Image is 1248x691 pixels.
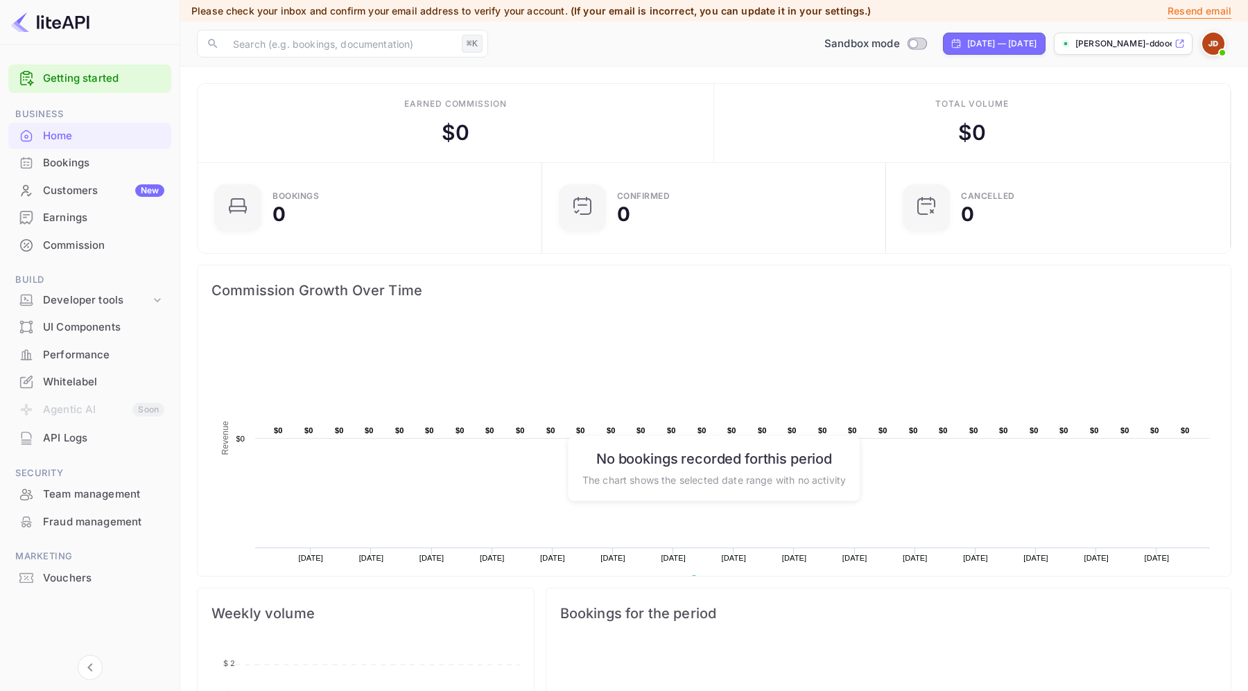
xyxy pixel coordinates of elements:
[8,314,171,340] a: UI Components
[667,426,676,435] text: $0
[395,426,404,435] text: $0
[848,426,857,435] text: $0
[819,36,932,52] div: Switch to Production mode
[43,128,164,144] div: Home
[485,426,494,435] text: $0
[1202,33,1224,55] img: Johh DDooe
[999,426,1008,435] text: $0
[43,514,164,530] div: Fraud management
[909,426,918,435] text: $0
[1145,554,1170,562] text: [DATE]
[365,426,374,435] text: $0
[442,117,469,148] div: $ 0
[1150,426,1159,435] text: $0
[8,565,171,591] a: Vouchers
[8,123,171,150] div: Home
[225,30,456,58] input: Search (e.g. bookings, documentation)
[8,369,171,394] a: Whitelabel
[272,192,319,200] div: Bookings
[967,37,1037,50] div: [DATE] — [DATE]
[1059,426,1068,435] text: $0
[540,554,565,562] text: [DATE]
[8,481,171,507] a: Team management
[8,232,171,259] div: Commission
[8,369,171,396] div: Whitelabel
[576,426,585,435] text: $0
[43,347,164,363] div: Performance
[8,288,171,313] div: Developer tools
[8,425,171,452] div: API Logs
[8,150,171,177] div: Bookings
[211,279,1217,301] span: Commission Growth Over Time
[8,204,171,230] a: Earnings
[1084,554,1109,562] text: [DATE]
[8,549,171,564] span: Marketing
[727,426,736,435] text: $0
[11,11,89,33] img: LiteAPI logo
[1181,426,1190,435] text: $0
[582,450,846,466] h6: No bookings recorded for this period
[462,35,483,53] div: ⌘K
[1168,3,1231,19] p: Resend email
[939,426,948,435] text: $0
[1030,426,1039,435] text: $0
[8,107,171,122] span: Business
[824,36,900,52] span: Sandbox mode
[404,98,507,110] div: Earned commission
[1120,426,1129,435] text: $0
[636,426,645,435] text: $0
[571,5,872,17] span: (If your email is incorrect, you can update it in your settings.)
[43,210,164,226] div: Earnings
[43,570,164,586] div: Vouchers
[43,320,164,335] div: UI Components
[818,426,827,435] text: $0
[211,602,520,624] span: Weekly volume
[878,426,887,435] text: $0
[8,466,171,481] span: Security
[8,204,171,231] div: Earnings
[223,658,235,668] tspan: $ 2
[8,314,171,341] div: UI Components
[8,232,171,258] a: Commission
[1023,554,1048,562] text: [DATE]
[135,184,164,197] div: New
[969,426,978,435] text: $0
[8,272,171,288] span: Build
[236,435,245,443] text: $0
[43,183,164,199] div: Customers
[582,472,846,487] p: The chart shows the selected date range with no activity
[8,64,171,93] div: Getting started
[43,430,164,446] div: API Logs
[722,554,747,562] text: [DATE]
[842,554,867,562] text: [DATE]
[304,426,313,435] text: $0
[8,342,171,367] a: Performance
[480,554,505,562] text: [DATE]
[78,655,103,680] button: Collapse navigation
[43,71,164,87] a: Getting started
[359,554,384,562] text: [DATE]
[8,565,171,592] div: Vouchers
[1090,426,1099,435] text: $0
[8,509,171,534] a: Fraud management
[8,177,171,204] div: CustomersNew
[516,426,525,435] text: $0
[703,575,738,585] text: Revenue
[788,426,797,435] text: $0
[298,554,323,562] text: [DATE]
[8,342,171,369] div: Performance
[425,426,434,435] text: $0
[220,421,230,455] text: Revenue
[272,204,286,224] div: 0
[782,554,807,562] text: [DATE]
[8,150,171,175] a: Bookings
[43,487,164,502] div: Team management
[43,292,150,308] div: Developer tools
[274,426,283,435] text: $0
[935,98,1009,110] div: Total volume
[943,33,1046,55] div: Click to change the date range period
[419,554,444,562] text: [DATE]
[607,426,616,435] text: $0
[961,204,974,224] div: 0
[8,425,171,451] a: API Logs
